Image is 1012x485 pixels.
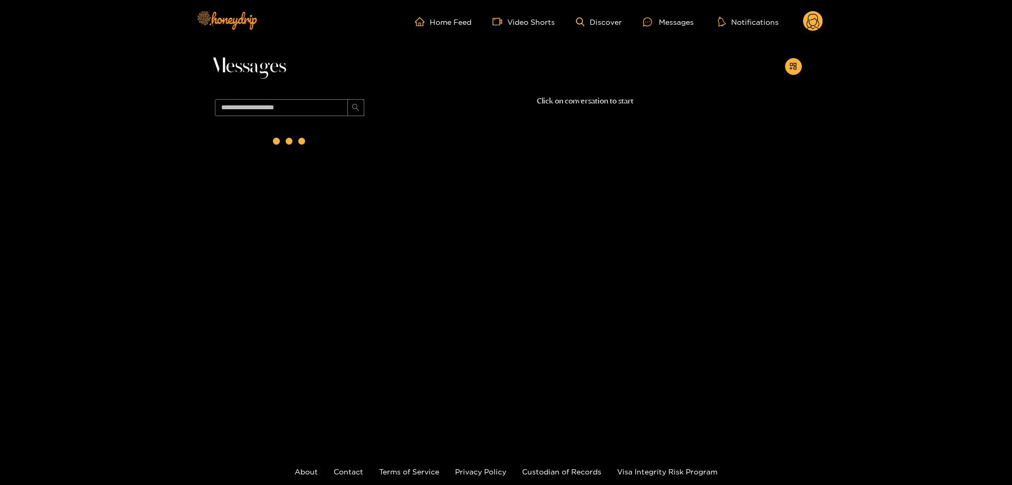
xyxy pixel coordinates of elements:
span: search [352,103,360,112]
a: Terms of Service [379,468,439,476]
p: Click on conversation to start [369,95,802,107]
button: search [347,99,364,116]
span: appstore-add [789,62,797,71]
a: Video Shorts [493,17,555,26]
span: home [415,17,430,26]
span: video-camera [493,17,507,26]
a: Home Feed [415,17,471,26]
a: Contact [334,468,363,476]
a: Visa Integrity Risk Program [617,468,717,476]
a: Privacy Policy [455,468,506,476]
div: Messages [643,16,694,28]
a: About [295,468,318,476]
button: Notifications [715,16,782,27]
span: Messages [211,54,286,79]
a: Custodian of Records [522,468,601,476]
button: appstore-add [785,58,802,75]
a: Discover [576,17,622,26]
